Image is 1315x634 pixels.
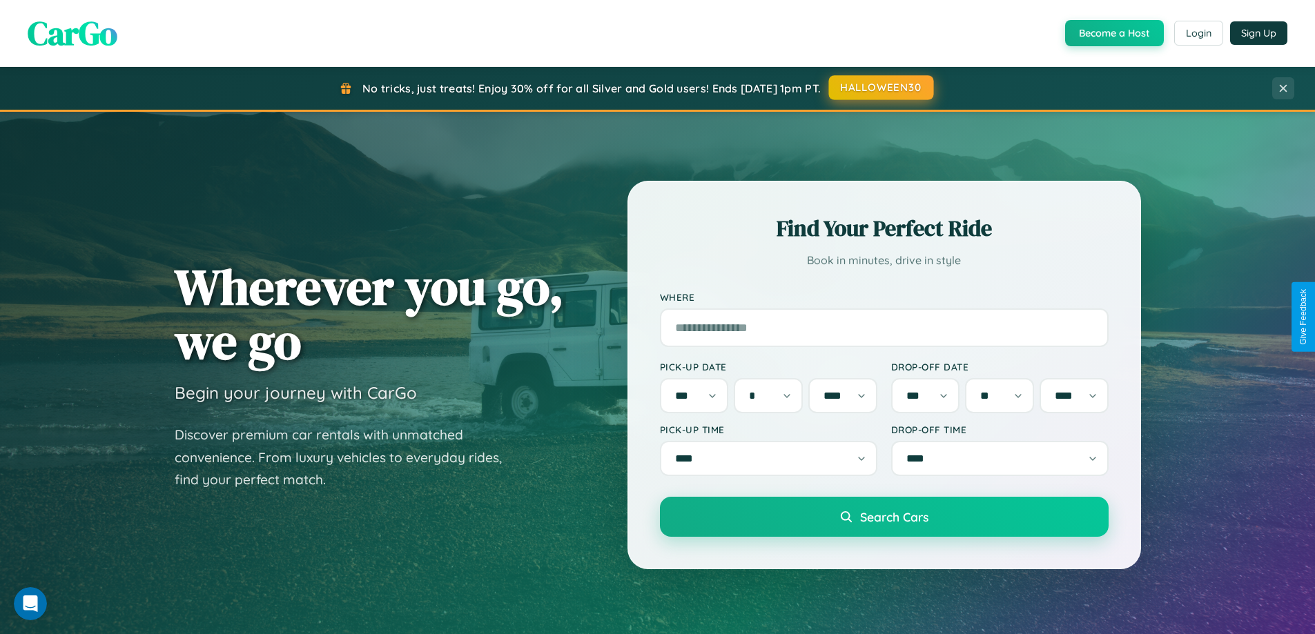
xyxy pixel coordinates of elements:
[175,259,564,368] h1: Wherever you go, we go
[28,10,117,56] span: CarGo
[1065,20,1164,46] button: Become a Host
[829,75,934,100] button: HALLOWEEN30
[891,361,1109,373] label: Drop-off Date
[660,497,1109,537] button: Search Cars
[14,587,47,620] iframe: Intercom live chat
[660,361,877,373] label: Pick-up Date
[1174,21,1223,46] button: Login
[891,424,1109,435] label: Drop-off Time
[175,424,520,491] p: Discover premium car rentals with unmatched convenience. From luxury vehicles to everyday rides, ...
[175,382,417,403] h3: Begin your journey with CarGo
[362,81,821,95] span: No tricks, just treats! Enjoy 30% off for all Silver and Gold users! Ends [DATE] 1pm PT.
[660,291,1109,303] label: Where
[1230,21,1287,45] button: Sign Up
[660,424,877,435] label: Pick-up Time
[860,509,928,524] span: Search Cars
[660,213,1109,244] h2: Find Your Perfect Ride
[1298,289,1308,345] div: Give Feedback
[660,250,1109,270] p: Book in minutes, drive in style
